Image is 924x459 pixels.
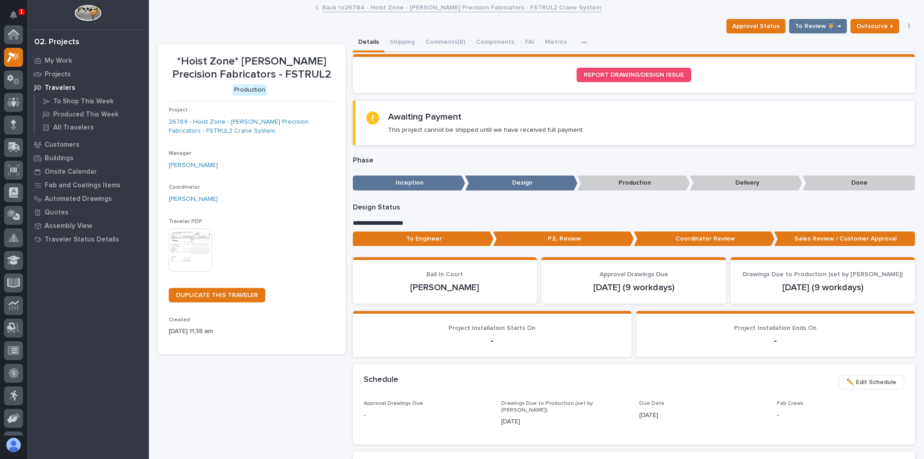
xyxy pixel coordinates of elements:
[169,185,200,190] span: Coordinator
[600,271,668,278] span: Approval Drawings Due
[540,33,573,52] button: Metrics
[353,176,465,190] p: Inception
[11,11,23,25] div: Notifications1
[27,151,149,165] a: Buildings
[45,57,72,65] p: My Work
[4,5,23,24] button: Notifications
[777,401,804,406] span: Fab Crews
[353,33,384,52] button: Details
[27,81,149,94] a: Travelers
[27,138,149,151] a: Customers
[774,232,915,246] p: Sales Review / Customer Approval
[27,178,149,192] a: Fab and Coatings Items
[27,205,149,219] a: Quotes
[53,97,114,106] p: To Shop This Week
[364,411,491,420] p: -
[45,168,97,176] p: Onsite Calendar
[35,121,149,134] a: All Travelers
[364,401,423,406] span: Approval Drawings Due
[846,377,896,388] span: ✏️ Edit Schedule
[353,203,915,212] p: Design Status
[647,335,904,346] p: -
[552,282,715,293] p: [DATE] (9 workdays)
[690,176,802,190] p: Delivery
[364,335,621,346] p: -
[169,55,335,81] p: *Hoist Zone* [PERSON_NAME] Precision Fabricators - FSTRUL2
[169,195,218,204] a: [PERSON_NAME]
[577,68,691,82] a: REPORT DRAWING/DESIGN ISSUE
[34,37,79,47] div: 02. Projects
[501,417,628,427] p: [DATE]
[169,317,190,323] span: Created
[353,156,915,165] p: Phase
[795,21,841,32] span: To Review 👨‍🏭 →
[520,33,540,52] button: FAI
[169,151,191,156] span: Manager
[232,84,267,96] div: Production
[639,401,665,406] span: Due Date
[420,33,471,52] button: Comments (8)
[27,67,149,81] a: Projects
[169,117,335,136] a: 26784 - Hoist Zone - [PERSON_NAME] Precision Fabricators - FSTRUL2 Crane System
[20,9,23,15] p: 1
[53,111,119,119] p: Produced This Week
[35,95,149,107] a: To Shop This Week
[169,219,202,224] span: Traveler PDF
[741,282,904,293] p: [DATE] (9 workdays)
[426,271,463,278] span: Ball In Court
[789,19,847,33] button: To Review 👨‍🏭 →
[803,176,915,190] p: Done
[53,124,94,132] p: All Travelers
[45,70,71,79] p: Projects
[388,126,584,134] p: This project cannot be shipped until we have received full payment.
[850,19,899,33] button: Outsource ↑
[493,232,634,246] p: P.E. Review
[634,232,775,246] p: Coordinator Review
[584,72,684,78] span: REPORT DRAWING/DESIGN ISSUE
[45,195,112,203] p: Automated Drawings
[27,54,149,67] a: My Work
[27,192,149,205] a: Automated Drawings
[45,84,75,92] p: Travelers
[176,292,258,298] span: DUPLICATE THIS TRAVELER
[856,21,893,32] span: Outsource ↑
[45,209,69,217] p: Quotes
[322,2,601,12] a: Back to26784 - Hoist Zone - [PERSON_NAME] Precision Fabricators - FSTRUL2 Crane System
[45,154,74,162] p: Buildings
[27,165,149,178] a: Onsite Calendar
[732,21,780,32] span: Approval Status
[4,436,23,454] button: users-avatar
[169,288,265,302] a: DUPLICATE THIS TRAVELER
[74,5,101,21] img: Workspace Logo
[27,232,149,246] a: Traveler Status Details
[169,161,218,170] a: [PERSON_NAME]
[726,19,785,33] button: Approval Status
[777,411,904,420] p: -
[364,375,398,385] h2: Schedule
[465,176,577,190] p: Design
[45,222,92,230] p: Assembly View
[743,271,903,278] span: Drawings Due to Production (set by [PERSON_NAME])
[501,401,593,413] span: Drawings Due to Production (set by [PERSON_NAME])
[169,107,188,113] span: Project
[27,219,149,232] a: Assembly View
[577,176,690,190] p: Production
[45,141,79,149] p: Customers
[734,325,817,331] span: Project Installation Ends On
[384,33,420,52] button: Shipping
[169,327,335,336] p: [DATE] 11:38 am
[35,108,149,121] a: Produced This Week
[471,33,520,52] button: Components
[839,375,904,389] button: ✏️ Edit Schedule
[45,181,120,190] p: Fab and Coatings Items
[364,282,527,293] p: [PERSON_NAME]
[45,236,119,244] p: Traveler Status Details
[353,232,494,246] p: To Engineer
[388,111,462,122] h2: Awaiting Payment
[639,411,767,420] p: [DATE]
[448,325,536,331] span: Project Installation Starts On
